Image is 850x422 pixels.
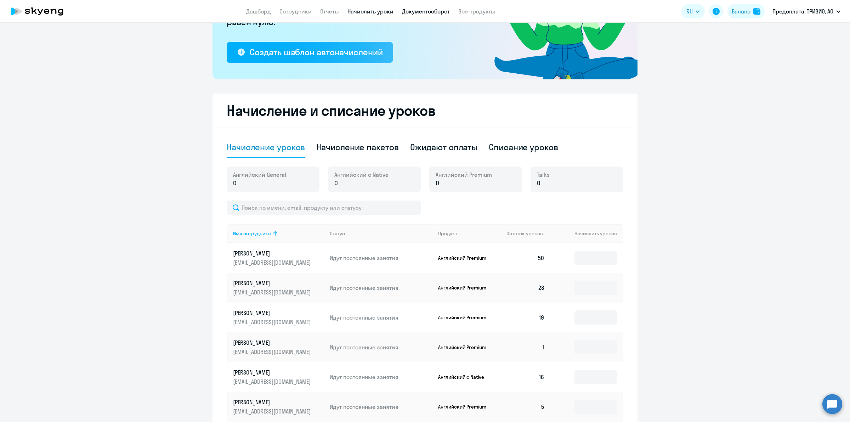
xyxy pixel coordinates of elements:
[438,314,491,321] p: Английский Premium
[227,141,305,153] div: Начисление уроков
[438,230,501,237] div: Продукт
[330,403,432,411] p: Идут постоянные занятия
[753,8,760,15] img: balance
[227,102,623,119] h2: Начисление и списание уроков
[233,230,324,237] div: Имя сотрудника
[347,8,393,15] a: Начислить уроки
[233,348,312,356] p: [EMAIL_ADDRESS][DOMAIN_NAME]
[458,8,495,15] a: Все продукты
[438,285,491,291] p: Английский Premium
[233,249,324,266] a: [PERSON_NAME][EMAIL_ADDRESS][DOMAIN_NAME]
[438,230,457,237] div: Продукт
[727,4,765,18] button: Балансbalance
[330,254,432,262] p: Идут постоянные занятия
[330,230,432,237] div: Статус
[506,230,543,237] span: Остаток уроков
[501,332,550,362] td: 1
[501,392,550,422] td: 5
[233,171,286,179] span: Английский General
[233,279,324,296] a: [PERSON_NAME][EMAIL_ADDRESS][DOMAIN_NAME]
[436,179,439,188] span: 0
[316,141,398,153] div: Начисление пакетов
[233,288,312,296] p: [EMAIL_ADDRESS][DOMAIN_NAME]
[233,398,324,415] a: [PERSON_NAME][EMAIL_ADDRESS][DOMAIN_NAME]
[506,230,550,237] div: Остаток уроков
[330,284,432,292] p: Идут постоянные занятия
[436,171,492,179] span: Английский Premium
[501,362,550,392] td: 16
[233,259,312,266] p: [EMAIL_ADDRESS][DOMAIN_NAME]
[501,243,550,273] td: 50
[769,3,844,20] button: Предоплата, ТРИВИО, АО
[334,171,389,179] span: Английский с Native
[227,201,421,215] input: Поиск по имени, email, продукту или статусу
[233,249,312,257] p: [PERSON_NAME]
[233,378,312,386] p: [EMAIL_ADDRESS][DOMAIN_NAME]
[772,7,833,16] p: Предоплата, ТРИВИО, АО
[438,404,491,410] p: Английский Premium
[501,303,550,332] td: 19
[438,344,491,350] p: Английский Premium
[334,179,338,188] span: 0
[233,398,312,406] p: [PERSON_NAME]
[681,4,705,18] button: RU
[410,141,478,153] div: Ожидают оплаты
[233,407,312,415] p: [EMAIL_ADDRESS][DOMAIN_NAME]
[246,8,271,15] a: Дашборд
[233,230,271,237] div: Имя сотрудника
[732,7,750,16] div: Баланс
[330,314,432,321] p: Идут постоянные занятия
[686,7,693,16] span: RU
[250,46,382,58] div: Создать шаблон автоначислений
[330,343,432,351] p: Идут постоянные занятия
[233,339,324,356] a: [PERSON_NAME][EMAIL_ADDRESS][DOMAIN_NAME]
[320,8,339,15] a: Отчеты
[233,309,312,317] p: [PERSON_NAME]
[438,255,491,261] p: Английский Premium
[330,373,432,381] p: Идут постоянные занятия
[537,171,550,179] span: Talks
[233,279,312,287] p: [PERSON_NAME]
[330,230,345,237] div: Статус
[537,179,540,188] span: 0
[233,368,324,386] a: [PERSON_NAME][EMAIL_ADDRESS][DOMAIN_NAME]
[501,273,550,303] td: 28
[402,8,450,15] a: Документооборот
[233,179,237,188] span: 0
[233,318,312,326] p: [EMAIL_ADDRESS][DOMAIN_NAME]
[233,368,312,376] p: [PERSON_NAME]
[550,224,623,243] th: Начислить уроков
[233,309,324,326] a: [PERSON_NAME][EMAIL_ADDRESS][DOMAIN_NAME]
[438,374,491,380] p: Английский с Native
[233,339,312,347] p: [PERSON_NAME]
[227,42,393,63] button: Создать шаблон автоначислений
[279,8,312,15] a: Сотрудники
[489,141,558,153] div: Списание уроков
